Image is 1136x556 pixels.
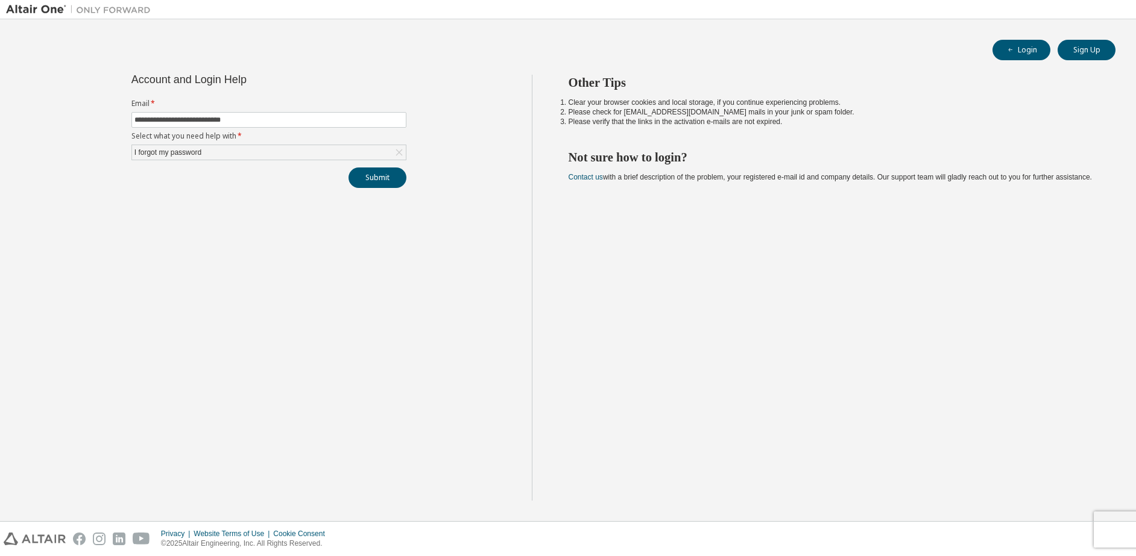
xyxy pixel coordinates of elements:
img: facebook.svg [73,533,86,545]
img: youtube.svg [133,533,150,545]
label: Email [131,99,406,108]
button: Submit [349,167,406,188]
button: Sign Up [1058,40,1115,60]
div: Website Terms of Use [194,529,273,539]
li: Please check for [EMAIL_ADDRESS][DOMAIN_NAME] mails in your junk or spam folder. [569,107,1094,117]
div: Privacy [161,529,194,539]
li: Please verify that the links in the activation e-mails are not expired. [569,117,1094,127]
div: I forgot my password [132,145,406,160]
div: I forgot my password [133,146,203,159]
p: © 2025 Altair Engineering, Inc. All Rights Reserved. [161,539,332,549]
h2: Not sure how to login? [569,149,1094,165]
button: Login [992,40,1050,60]
h2: Other Tips [569,75,1094,90]
img: Altair One [6,4,157,16]
img: linkedin.svg [113,533,125,545]
label: Select what you need help with [131,131,406,141]
img: altair_logo.svg [4,533,66,545]
span: with a brief description of the problem, your registered e-mail id and company details. Our suppo... [569,173,1092,181]
div: Account and Login Help [131,75,352,84]
a: Contact us [569,173,603,181]
li: Clear your browser cookies and local storage, if you continue experiencing problems. [569,98,1094,107]
div: Cookie Consent [273,529,332,539]
img: instagram.svg [93,533,106,545]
